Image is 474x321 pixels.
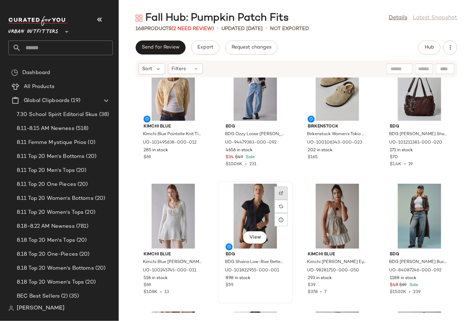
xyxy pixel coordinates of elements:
[308,290,318,294] span: $378
[136,41,185,54] button: Send for Review
[226,251,285,258] span: BDG
[413,290,421,294] span: 239
[78,250,90,258] span: (20)
[17,209,83,217] span: 8.11 Top 20 Women's Tops
[308,124,367,130] span: Birkenstock
[75,167,87,175] span: (20)
[389,259,449,265] span: BDG [PERSON_NAME] Buckle Baggy Barrel [PERSON_NAME] in [US_STATE], Women's at Urban Outfitters
[225,259,284,265] span: BDG Shaina Low-Rise Belted Faux Leather Micro Mini Skort in Black, Women's at Urban Outfitters
[231,45,272,50] span: Request changes
[144,282,151,289] span: $69
[11,69,18,76] img: svg%3e
[87,139,95,147] span: (0)
[144,290,158,294] span: $1.08K
[390,275,416,282] span: 1188 in stock
[141,45,180,50] span: Send for Review
[389,14,407,22] a: Details
[144,275,168,282] span: 518 in stock
[235,154,243,161] span: $49
[17,304,65,313] span: [PERSON_NAME]
[226,147,253,154] span: 4656 in stock
[24,83,55,91] span: All Products
[17,139,87,147] span: 8.11 Femme Mystique Prios
[76,181,88,189] span: (20)
[158,290,165,294] span: •
[17,153,85,161] span: 8.11 Top 20 Men's Bottoms
[390,251,449,258] span: BDG
[144,251,203,258] span: Kimchi Blue
[389,131,449,138] span: BDG [PERSON_NAME] Shoulder Bag in Brown, Women's at Urban Outfitters
[389,140,442,146] span: UO-101211381-000-020
[138,184,209,249] img: 100245745_011_b
[220,184,291,249] img: 101822955_001_b
[136,15,143,22] img: svg%3e
[94,264,106,272] span: (20)
[136,26,144,31] span: 168
[143,268,196,274] span: UO-100245745-000-011
[144,154,151,161] span: $69
[249,162,256,167] span: 231
[68,292,79,300] span: (35)
[226,275,250,282] span: 898 in stock
[172,65,186,73] span: Filters
[17,181,76,189] span: 8.11 Top 20 One Pieces
[84,278,96,286] span: (20)
[17,222,75,231] span: 8.18-8.22 AM Newness
[17,250,78,258] span: 8.18 Top 20 One-Pieces
[226,124,285,130] span: BDG
[17,236,75,245] span: 8.18 Top 20 Men's Tops
[70,97,80,105] span: (19)
[308,282,315,289] span: $39
[143,140,197,146] span: UO-101495638-000-012
[75,222,89,231] span: (781)
[390,282,398,289] span: $48
[408,162,413,167] span: 19
[390,124,449,130] span: BDG
[17,125,74,133] span: 8.11-8.15 AM Newness
[424,45,434,50] span: Hub
[401,162,408,167] span: •
[308,251,367,258] span: Kimchi Blue
[144,124,203,130] span: Kimchi Blue
[308,154,318,161] span: $165
[390,290,406,294] span: $15.02K
[136,11,289,25] div: Fall Hub: Pumpkin Patch Fits
[408,283,418,287] span: Sale
[17,111,98,119] span: 7.30 School Spirit Editorial Skus
[143,131,202,138] span: Kimchi Blue Pointelle Knit Tie-Back Cropped Shrug Cardigan in Cream, Women's at Urban Outfitters
[390,154,398,161] span: $70
[225,131,284,138] span: BDG Ozzy Loose [PERSON_NAME] in Light Blue, Women's at Urban Outfitters
[17,167,75,175] span: 8.11 Top 20 Men's Tops
[242,162,249,167] span: •
[308,275,332,282] span: 293 in stock
[17,264,94,272] span: 8.18 Top 20 Women's Bottoms
[307,140,362,146] span: UO-100106343-000-023
[270,25,309,32] p: Not Exported
[249,235,261,240] span: View
[389,268,442,274] span: UO-84087246-000-092
[225,41,278,54] button: Request changes
[217,24,219,33] span: •
[136,25,214,32] div: Products
[318,290,324,294] span: •
[225,268,279,274] span: UO-101822955-000-001
[197,45,213,50] span: Export
[418,41,440,54] button: Hub
[308,147,333,154] span: 202 in stock
[165,290,169,294] span: 13
[172,26,214,31] span: (2 Need Review)
[22,69,50,77] span: Dashboard
[390,147,413,154] span: 171 in stock
[8,24,58,36] span: Urban Outfitters
[279,191,283,195] img: svg%3e
[94,195,105,203] span: (20)
[384,184,455,249] img: 84087246_092_b
[226,282,233,289] span: $59
[225,140,277,146] span: UO-94479383-000-092
[98,111,109,119] span: (38)
[307,268,359,274] span: UO-98281710-000-050
[17,195,94,203] span: 8.11 Top 20 Women's Bottoms
[17,278,84,286] span: 8.18 Top 20 Women's Tops
[83,209,95,217] span: (20)
[24,97,70,105] span: Global Clipboards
